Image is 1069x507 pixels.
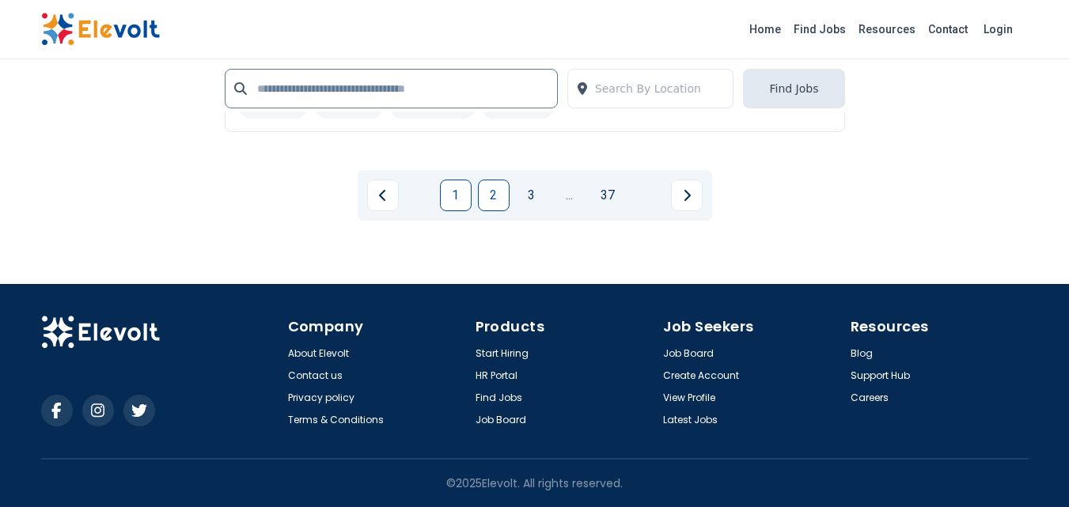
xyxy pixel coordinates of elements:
[516,180,548,211] a: Page 3
[446,475,623,491] p: © 2025 Elevolt. All rights reserved.
[476,347,529,360] a: Start Hiring
[367,180,399,211] a: Previous page
[851,347,873,360] a: Blog
[288,369,343,382] a: Contact us
[663,369,739,382] a: Create Account
[743,17,787,42] a: Home
[41,316,160,349] img: Elevolt
[440,180,472,211] a: Page 1 is your current page
[478,180,510,211] a: Page 2
[476,316,654,338] h4: Products
[851,316,1029,338] h4: Resources
[851,392,889,404] a: Careers
[922,17,974,42] a: Contact
[852,17,922,42] a: Resources
[663,347,714,360] a: Job Board
[990,431,1069,507] iframe: Chat Widget
[592,180,624,211] a: Page 37
[288,316,466,338] h4: Company
[476,392,522,404] a: Find Jobs
[367,180,703,211] ul: Pagination
[663,316,841,338] h4: Job Seekers
[787,17,852,42] a: Find Jobs
[743,69,844,108] button: Find Jobs
[476,369,517,382] a: HR Portal
[288,347,349,360] a: About Elevolt
[663,392,715,404] a: View Profile
[288,414,384,426] a: Terms & Conditions
[663,414,718,426] a: Latest Jobs
[476,414,526,426] a: Job Board
[671,180,703,211] a: Next page
[41,13,160,46] img: Elevolt
[554,180,586,211] a: Jump forward
[974,13,1022,45] a: Login
[288,392,354,404] a: Privacy policy
[851,369,910,382] a: Support Hub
